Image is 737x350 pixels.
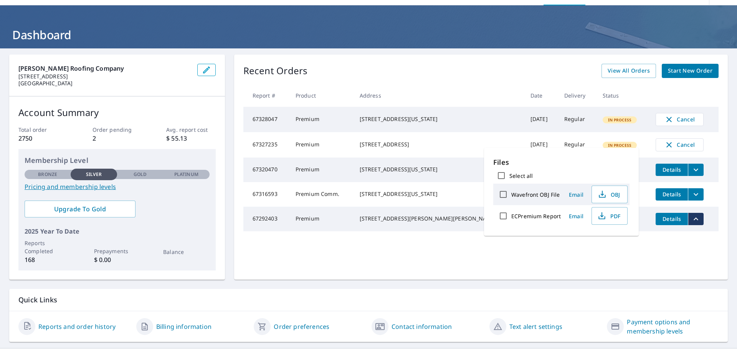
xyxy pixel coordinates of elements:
[243,158,289,182] td: 67320470
[25,201,136,217] a: Upgrade To Gold
[166,134,215,143] p: $ 55.13
[592,186,628,203] button: OBJ
[289,132,354,158] td: Premium
[660,191,683,198] span: Details
[558,132,597,158] td: Regular
[94,247,140,255] p: Prepayments
[558,84,597,107] th: Delivery
[31,205,129,213] span: Upgrade To Gold
[243,207,289,231] td: 67292403
[360,190,518,198] div: [STREET_ADDRESS][US_STATE]
[18,295,719,305] p: Quick Links
[664,140,696,149] span: Cancel
[25,227,210,236] p: 2025 Year To Date
[25,155,210,166] p: Membership Level
[688,188,704,201] button: filesDropdownBtn-67316593
[524,107,558,132] td: [DATE]
[18,80,191,87] p: [GEOGRAPHIC_DATA]
[603,117,636,123] span: In Process
[354,84,524,107] th: Address
[509,322,562,331] a: Text alert settings
[18,134,68,143] p: 2750
[597,84,650,107] th: Status
[93,134,142,143] p: 2
[94,255,140,264] p: $ 0.00
[558,107,597,132] td: Regular
[9,27,728,43] h1: Dashboard
[524,84,558,107] th: Date
[243,84,289,107] th: Report #
[25,182,210,191] a: Pricing and membership levels
[567,212,585,220] span: Email
[597,211,621,221] span: PDF
[627,317,719,336] a: Payment options and membership levels
[601,64,656,78] a: View All Orders
[166,126,215,134] p: Avg. report cost
[86,171,102,178] p: Silver
[93,126,142,134] p: Order pending
[567,191,585,198] span: Email
[564,189,588,201] button: Email
[564,210,588,222] button: Email
[18,73,191,80] p: [STREET_ADDRESS]
[163,248,209,256] p: Balance
[156,322,212,331] a: Billing information
[18,126,68,134] p: Total order
[134,171,147,178] p: Gold
[392,322,452,331] a: Contact information
[688,213,704,225] button: filesDropdownBtn-67292403
[174,171,198,178] p: Platinum
[511,212,561,220] label: ECPremium Report
[509,172,533,179] label: Select all
[592,207,628,225] button: PDF
[25,239,71,255] p: Reports Completed
[289,158,354,182] td: Premium
[243,107,289,132] td: 67328047
[360,215,518,222] div: [STREET_ADDRESS][PERSON_NAME][PERSON_NAME]
[243,132,289,158] td: 67327235
[524,132,558,158] td: [DATE]
[243,182,289,207] td: 67316593
[511,191,560,198] label: Wavefront OBJ File
[656,213,688,225] button: detailsBtn-67292403
[608,66,650,76] span: View All Orders
[662,64,719,78] a: Start New Order
[289,107,354,132] td: Premium
[656,138,704,151] button: Cancel
[38,322,116,331] a: Reports and order history
[664,115,696,124] span: Cancel
[360,141,518,148] div: [STREET_ADDRESS]
[597,190,621,199] span: OBJ
[660,215,683,222] span: Details
[493,157,630,168] p: Files
[603,143,636,148] span: In Process
[38,171,57,178] p: Bronze
[656,188,688,201] button: detailsBtn-67316593
[360,115,518,123] div: [STREET_ADDRESS][US_STATE]
[668,66,712,76] span: Start New Order
[656,164,688,176] button: detailsBtn-67320470
[656,113,704,126] button: Cancel
[18,106,216,119] p: Account Summary
[289,182,354,207] td: Premium Comm.
[243,64,308,78] p: Recent Orders
[660,166,683,173] span: Details
[360,166,518,173] div: [STREET_ADDRESS][US_STATE]
[25,255,71,264] p: 168
[274,322,329,331] a: Order preferences
[688,164,704,176] button: filesDropdownBtn-67320470
[289,207,354,231] td: Premium
[18,64,191,73] p: [PERSON_NAME] Roofing Company
[289,84,354,107] th: Product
